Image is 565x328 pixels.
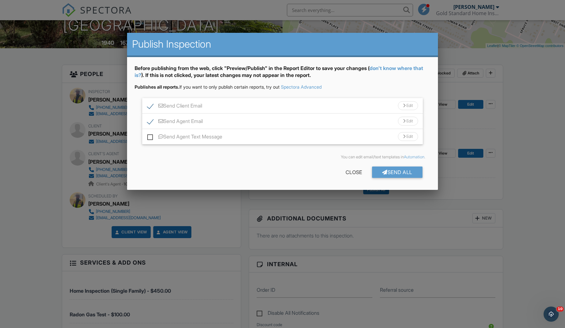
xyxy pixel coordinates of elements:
[404,155,424,159] a: Automation
[135,84,280,90] span: If you want to only publish certain reports, try out
[372,167,422,178] div: Send All
[147,134,222,142] label: Send Agent Text Message
[135,65,430,84] div: Before publishing from the web, click "Preview/Publish" in the Report Editor to save your changes...
[398,101,418,110] div: Edit
[132,38,433,50] h2: Publish Inspection
[147,103,202,111] label: Send Client Email
[135,65,423,78] a: don't know where that is?
[544,307,559,322] iframe: Intercom live chat
[135,84,179,90] strong: Publishes all reports.
[556,307,564,312] span: 10
[398,132,418,141] div: Edit
[335,167,372,178] div: Close
[398,117,418,126] div: Edit
[147,118,203,126] label: Send Agent Email
[281,84,322,90] a: Spectora Advanced
[140,155,425,160] div: You can edit email/text templates in .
